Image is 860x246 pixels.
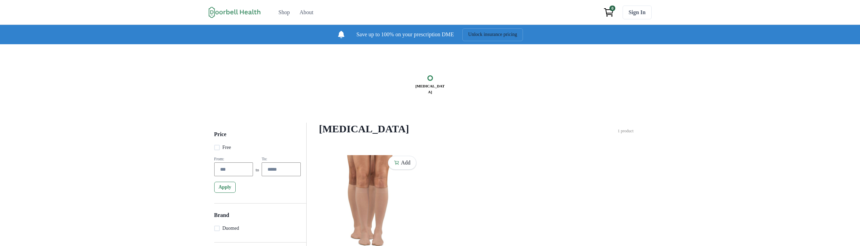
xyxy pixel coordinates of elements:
a: View cart [600,6,617,19]
h5: Brand [214,212,301,225]
a: Sign In [623,6,651,19]
button: Add [388,156,416,170]
p: [MEDICAL_DATA] [413,81,447,97]
div: Shop [279,8,290,17]
p: Duomed [223,225,239,232]
div: From: [214,157,253,162]
a: Shop [274,6,294,19]
h5: Price [214,131,301,144]
div: About [299,8,313,17]
button: Apply [214,182,236,193]
p: Free [223,144,231,151]
button: Unlock insurance pricing [462,28,523,41]
p: Add [401,159,410,166]
p: to [256,167,259,176]
h4: [MEDICAL_DATA] [319,123,618,135]
span: 0 [609,6,615,11]
p: Save up to 100% on your prescription DME [356,30,454,39]
a: About [295,6,317,19]
div: To: [262,157,300,162]
p: 1 product [618,128,634,134]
